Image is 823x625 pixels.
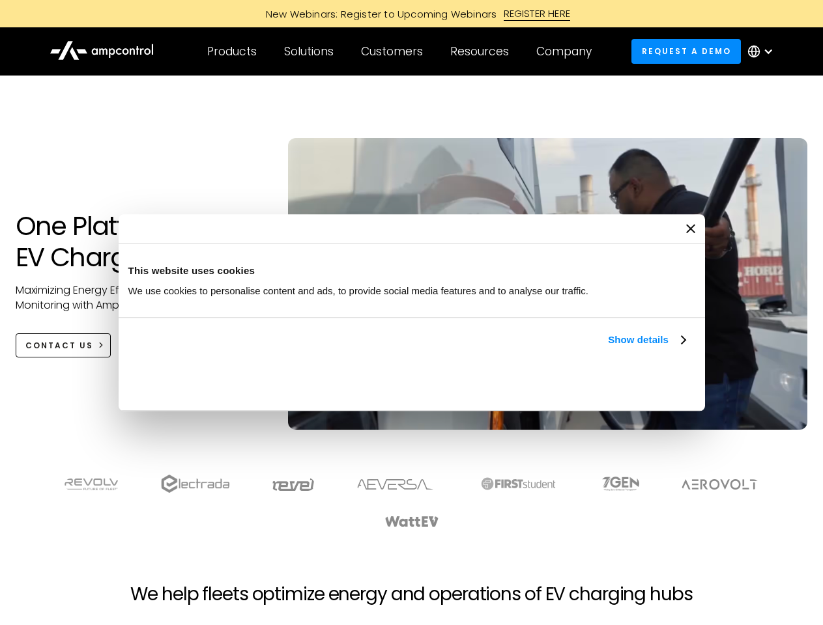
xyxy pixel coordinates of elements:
div: Company [536,44,592,59]
img: electrada logo [161,475,229,493]
span: We use cookies to personalise content and ads, to provide social media features and to analyse ou... [128,285,589,296]
img: WattEV logo [384,516,439,527]
div: Solutions [284,44,334,59]
div: New Webinars: Register to Upcoming Webinars [253,7,504,21]
div: CONTACT US [25,340,93,352]
div: This website uses cookies [128,263,695,279]
div: Resources [450,44,509,59]
h2: We help fleets optimize energy and operations of EV charging hubs [130,583,692,605]
button: Okay [503,363,690,400]
div: Customers [361,44,423,59]
a: Request a demo [631,39,741,63]
a: CONTACT US [16,333,111,357]
div: Products [207,44,257,59]
div: REGISTER HERE [504,7,571,21]
a: Show details [608,332,685,348]
h1: One Platform for EV Charging Hubs [16,210,263,273]
p: Maximizing Energy Efficiency, Uptime, and 24/7 Monitoring with Ampcontrol Solutions [16,283,263,312]
a: New Webinars: Register to Upcoming WebinarsREGISTER HERE [119,7,705,21]
img: Aerovolt Logo [681,479,758,490]
button: Close banner [686,224,695,233]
